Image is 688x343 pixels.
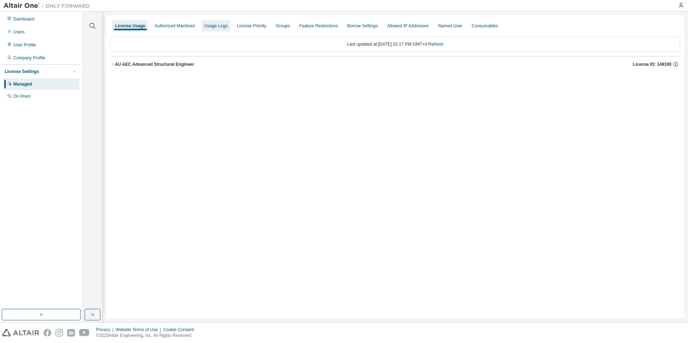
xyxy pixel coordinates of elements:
[13,42,36,48] div: User Profile
[163,327,198,333] div: Cookie Consent
[472,23,498,29] div: Consumables
[438,23,462,29] div: Named User
[13,16,35,22] div: Dashboard
[347,23,378,29] div: Borrow Settings
[116,327,163,333] div: Website Terms of Use
[13,81,32,87] div: Managed
[13,93,31,99] div: On Prem
[13,29,24,35] div: Users
[115,61,194,67] div: AU AEC Advanced Structural Engineer
[2,329,39,337] img: altair_logo.svg
[55,329,63,337] img: instagram.svg
[5,69,39,74] div: License Settings
[276,23,290,29] div: Groups
[115,23,145,29] div: License Usage
[299,23,338,29] div: Feature Restrictions
[204,23,227,29] div: Usage Logs
[4,2,94,9] img: Altair One
[387,23,429,29] div: Allowed IP Addresses
[96,333,198,339] p: © 2025 Altair Engineering, Inc. All Rights Reserved.
[110,56,680,72] button: AU AEC Advanced Structural EngineerLicense ID: 149100
[44,329,51,337] img: facebook.svg
[79,329,90,337] img: youtube.svg
[110,37,680,52] div: Last updated at: [DATE] 02:17 PM GMT+4
[633,61,671,67] span: License ID: 149100
[96,327,116,333] div: Privacy
[237,23,266,29] div: License Priority
[13,55,45,61] div: Company Profile
[155,23,195,29] div: Authorized Machines
[428,42,443,47] a: Refresh
[67,329,75,337] img: linkedin.svg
